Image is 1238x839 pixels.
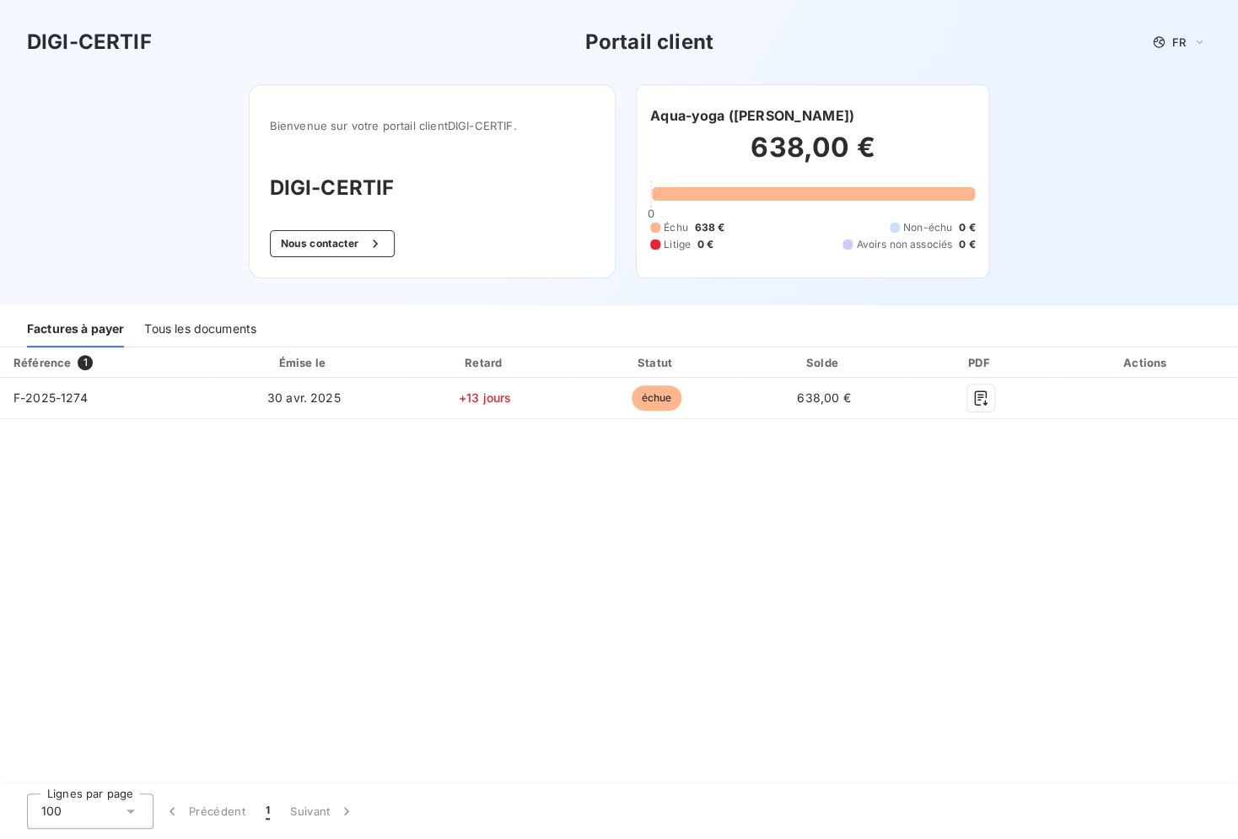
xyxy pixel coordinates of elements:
[270,173,595,203] h3: DIGI-CERTIF
[585,27,713,57] h3: Portail client
[1058,354,1235,371] div: Actions
[959,220,975,235] span: 0 €
[856,237,952,252] span: Avoirs non associés
[153,793,256,829] button: Précédent
[266,803,270,820] span: 1
[1172,35,1186,49] span: FR
[270,230,395,257] button: Nous contacter
[13,356,71,369] div: Référence
[575,354,738,371] div: Statut
[401,354,568,371] div: Retard
[648,207,654,220] span: 0
[27,27,152,57] h3: DIGI-CERTIF
[78,355,93,370] span: 1
[267,390,341,405] span: 30 avr. 2025
[695,220,725,235] span: 638 €
[632,385,682,411] span: échue
[959,237,975,252] span: 0 €
[41,803,62,820] span: 100
[459,390,511,405] span: +13 jours
[650,105,854,126] h6: Aqua-yoga ([PERSON_NAME])
[144,312,256,347] div: Tous les documents
[650,131,975,181] h2: 638,00 €
[256,793,280,829] button: 1
[664,237,691,252] span: Litige
[270,119,595,132] span: Bienvenue sur votre portail client DIGI-CERTIF .
[27,312,124,347] div: Factures à payer
[664,220,688,235] span: Échu
[697,237,713,252] span: 0 €
[213,354,395,371] div: Émise le
[280,793,365,829] button: Suivant
[745,354,903,371] div: Solde
[13,390,88,405] span: F-2025-1274
[910,354,1052,371] div: PDF
[903,220,952,235] span: Non-échu
[797,390,850,405] span: 638,00 €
